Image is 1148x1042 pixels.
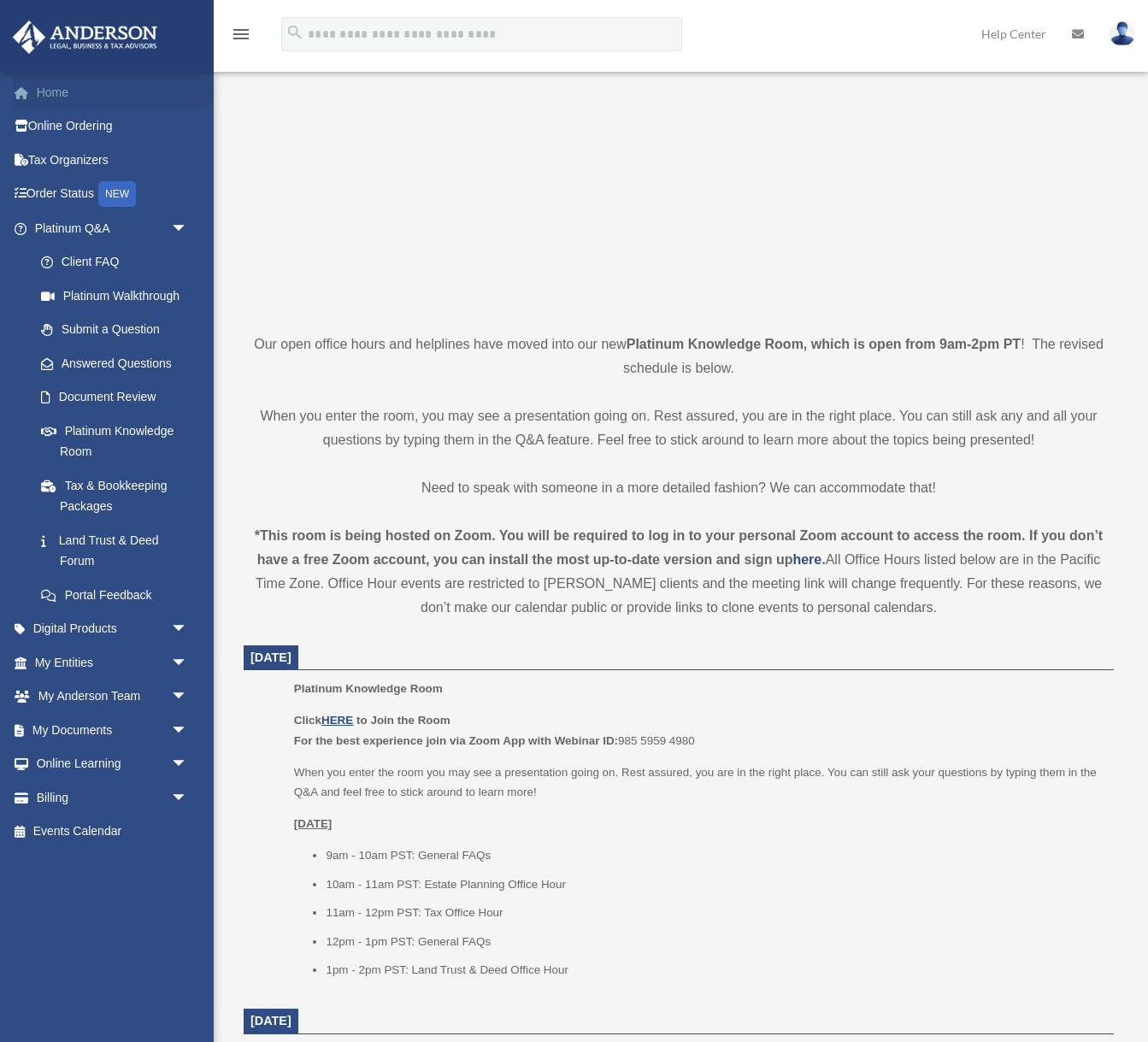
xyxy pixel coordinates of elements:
[24,578,214,612] a: Portal Feedback
[171,211,205,246] span: arrow_drop_down
[294,762,1102,803] p: When you enter the room you may see a presentation going on. Rest assured, you are in the right p...
[294,682,443,695] span: Platinum Knowledge Room
[422,12,935,301] iframe: 231110_Toby_KnowledgeRoom
[12,75,214,109] a: Home
[294,817,333,830] u: [DATE]
[326,903,1102,923] li: 11am - 12pm PST: Tax Office Hour
[326,960,1102,980] li: 1pm - 2pm PST: Land Trust & Deed Office Hour
[356,714,450,727] b: to Join the Room
[326,874,1102,895] li: 10am - 11am PST: Estate Planning Office Hour
[171,747,205,782] span: arrow_drop_down
[12,211,214,245] a: Platinum Q&Aarrow_drop_down
[12,143,214,177] a: Tax Organizers
[171,612,205,647] span: arrow_drop_down
[250,651,291,664] span: [DATE]
[244,524,1114,620] div: All Office Hours listed below are in the Pacific Time Zone. Office Hour events are restricted to ...
[24,279,214,313] a: Platinum Walkthrough
[792,552,821,567] a: here
[171,680,205,715] span: arrow_drop_down
[12,645,214,680] a: My Entitiesarrow_drop_down
[294,734,618,747] b: For the best experience join via Zoom App with Webinar ID:
[171,645,205,680] span: arrow_drop_down
[24,468,214,523] a: Tax & Bookkeeping Packages
[12,713,214,747] a: My Documentsarrow_drop_down
[231,24,251,44] i: menu
[244,476,1114,500] p: Need to speak with someone in a more detailed fashion? We can accommodate that!
[244,333,1114,380] p: Our open office hours and helplines have moved into our new ! The revised schedule is below.
[821,552,825,567] strong: .
[627,337,1021,351] strong: Platinum Knowledge Room, which is open from 9am-2pm PT
[24,414,205,468] a: Platinum Knowledge Room
[24,523,214,578] a: Land Trust & Deed Forum
[24,346,214,380] a: Answered Questions
[24,380,214,415] a: Document Review
[250,1014,291,1027] span: [DATE]
[24,245,214,280] a: Client FAQ
[326,845,1102,866] li: 9am - 10am PST: General FAQs
[12,177,214,212] a: Order StatusNEW
[8,21,162,54] img: Anderson Advisors Platinum Portal
[12,680,214,714] a: My Anderson Teamarrow_drop_down
[326,932,1102,952] li: 12pm - 1pm PST: General FAQs
[12,815,214,849] a: Events Calendar
[171,780,205,815] span: arrow_drop_down
[294,710,1102,751] p: 985 5959 4980
[244,404,1114,452] p: When you enter the room, you may see a presentation going on. Rest assured, you are in the right ...
[294,714,356,727] b: Click
[1110,21,1135,46] img: User Pic
[12,612,214,646] a: Digital Productsarrow_drop_down
[12,747,214,781] a: Online Learningarrow_drop_down
[231,30,251,44] a: menu
[12,780,214,815] a: Billingarrow_drop_down
[24,313,214,347] a: Submit a Question
[321,714,353,727] a: HERE
[286,23,304,42] i: search
[98,181,136,207] div: NEW
[171,713,205,748] span: arrow_drop_down
[255,528,1103,567] strong: *This room is being hosted on Zoom. You will be required to log in to your personal Zoom account ...
[12,109,214,144] a: Online Ordering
